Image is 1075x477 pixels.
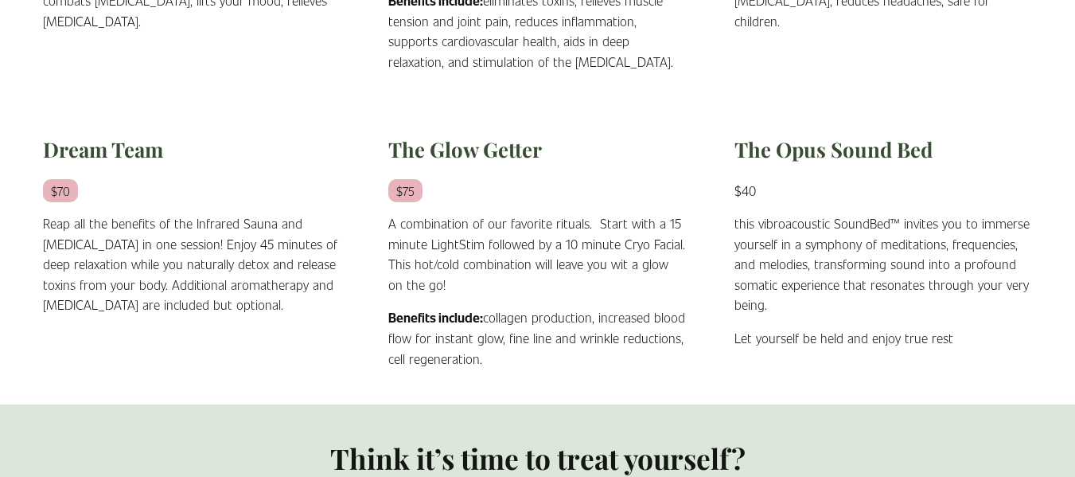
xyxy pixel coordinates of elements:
[734,181,1032,201] p: $40
[734,213,1032,315] p: this vibroacoustic SoundBed™ invites you to immerse yourself in a symphony of meditations, freque...
[388,309,483,326] strong: Benefits include:
[388,213,686,295] p: A combination of our favorite rituals. Start with a 15 minute LightStim followed by a 10 minute C...
[388,136,686,162] h2: The Glow Getter
[388,179,423,202] em: $75
[43,179,78,202] em: $70
[734,136,1032,162] h2: The Opus Sound Bed
[290,440,785,477] h3: Think it’s time to treat yourself?
[43,213,341,315] p: Reap all the benefits of the Infrared Sauna and [MEDICAL_DATA] in one session! Enjoy 45 minutes o...
[734,328,1032,349] p: Let yourself be held and enjoy true rest
[43,136,341,162] h2: Dream Team
[388,307,686,369] p: collagen production, increased blood flow for instant glow, fine line and wrinkle reductions, cel...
